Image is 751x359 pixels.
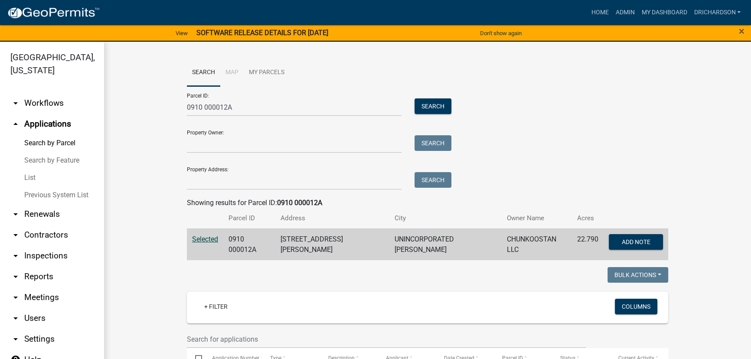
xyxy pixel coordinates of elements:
[10,313,21,323] i: arrow_drop_down
[690,4,744,21] a: drichardson
[10,98,21,108] i: arrow_drop_down
[609,234,663,250] button: Add Note
[197,299,235,314] a: + Filter
[389,208,501,228] th: City
[607,267,668,283] button: Bulk Actions
[588,4,612,21] a: Home
[638,4,690,21] a: My Dashboard
[223,228,275,260] td: 0910 000012A
[415,98,451,114] button: Search
[572,208,604,228] th: Acres
[187,330,586,348] input: Search for applications
[10,292,21,303] i: arrow_drop_down
[501,208,572,228] th: Owner Name
[196,29,328,37] strong: SOFTWARE RELEASE DETAILS FOR [DATE]
[612,4,638,21] a: Admin
[187,59,220,87] a: Search
[275,208,389,228] th: Address
[192,235,218,243] a: Selected
[10,230,21,240] i: arrow_drop_down
[10,209,21,219] i: arrow_drop_down
[223,208,275,228] th: Parcel ID
[615,299,657,314] button: Columns
[621,238,650,245] span: Add Note
[572,228,604,260] td: 22.790
[389,228,501,260] td: UNINCORPORATED [PERSON_NAME]
[187,198,668,208] div: Showing results for Parcel ID:
[172,26,191,40] a: View
[275,228,389,260] td: [STREET_ADDRESS][PERSON_NAME]
[477,26,525,40] button: Don't show again
[244,59,290,87] a: My Parcels
[10,119,21,129] i: arrow_drop_up
[10,334,21,344] i: arrow_drop_down
[739,25,744,37] span: ×
[277,199,322,207] strong: 0910 000012A
[415,172,451,188] button: Search
[415,135,451,151] button: Search
[10,271,21,282] i: arrow_drop_down
[739,26,744,36] button: Close
[501,228,572,260] td: CHUNKOOSTAN LLC
[10,251,21,261] i: arrow_drop_down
